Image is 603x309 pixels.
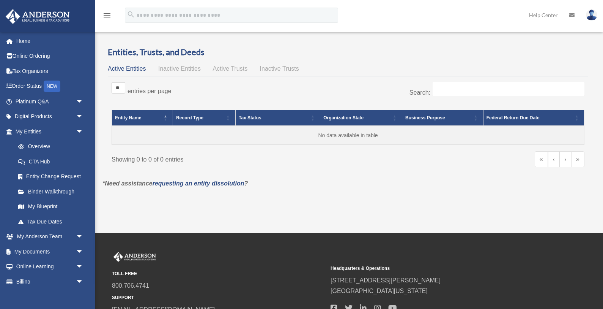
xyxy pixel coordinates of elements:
a: First [535,151,548,167]
span: arrow_drop_down [76,94,91,109]
a: Tax Organizers [5,63,95,79]
div: Showing 0 to 0 of 0 entries [112,151,342,165]
span: arrow_drop_down [76,229,91,245]
span: arrow_drop_down [76,274,91,290]
span: arrow_drop_down [76,109,91,125]
a: Home [5,33,95,49]
a: Binder Walkthrough [11,184,91,199]
span: Entity Name [115,115,141,120]
span: arrow_drop_down [76,244,91,260]
a: Overview [11,139,87,154]
h3: Entities, Trusts, and Deeds [108,46,588,58]
em: *Need assistance ? [102,180,248,187]
a: [GEOGRAPHIC_DATA][US_STATE] [331,288,428,294]
span: Record Type [176,115,203,120]
div: NEW [44,81,60,92]
a: Online Ordering [5,49,95,64]
a: My Documentsarrow_drop_down [5,244,95,259]
img: User Pic [586,10,597,21]
th: Federal Return Due Date: Activate to sort [483,110,584,126]
th: Entity Name: Activate to invert sorting [112,110,173,126]
th: Tax Status: Activate to sort [235,110,320,126]
small: TOLL FREE [112,270,325,278]
label: entries per page [128,88,172,94]
a: [STREET_ADDRESS][PERSON_NAME] [331,277,441,284]
a: My Blueprint [11,199,91,214]
span: arrow_drop_down [76,124,91,139]
span: Federal Return Due Date [486,115,540,120]
a: Billingarrow_drop_down [5,274,95,289]
i: search [127,10,135,19]
a: CTA Hub [11,154,91,169]
a: Tax Due Dates [11,214,91,229]
a: My Entitiesarrow_drop_down [5,124,91,139]
small: Headquarters & Operations [331,265,544,273]
a: Online Learningarrow_drop_down [5,259,95,274]
a: Digital Productsarrow_drop_down [5,109,95,124]
td: No data available in table [112,126,584,145]
a: menu [102,13,112,20]
span: Inactive Entities [158,65,201,72]
th: Record Type: Activate to sort [173,110,236,126]
a: Entity Change Request [11,169,91,184]
span: Tax Status [239,115,261,120]
a: Next [559,151,571,167]
a: Platinum Q&Aarrow_drop_down [5,94,95,109]
a: Previous [548,151,560,167]
a: Order StatusNEW [5,79,95,94]
span: Inactive Trusts [260,65,299,72]
span: Active Entities [108,65,146,72]
span: Business Purpose [405,115,445,120]
a: My Anderson Teamarrow_drop_down [5,229,95,244]
a: 800.706.4741 [112,282,149,289]
i: menu [102,11,112,20]
img: Anderson Advisors Platinum Portal [112,252,157,262]
small: SUPPORT [112,294,325,302]
label: Search: [409,89,430,96]
a: Last [571,151,584,167]
a: requesting an entity dissolution [153,180,244,187]
img: Anderson Advisors Platinum Portal [3,9,72,24]
span: Organization State [323,115,364,120]
span: Active Trusts [213,65,248,72]
th: Organization State: Activate to sort [320,110,402,126]
th: Business Purpose: Activate to sort [402,110,483,126]
span: arrow_drop_down [76,259,91,275]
